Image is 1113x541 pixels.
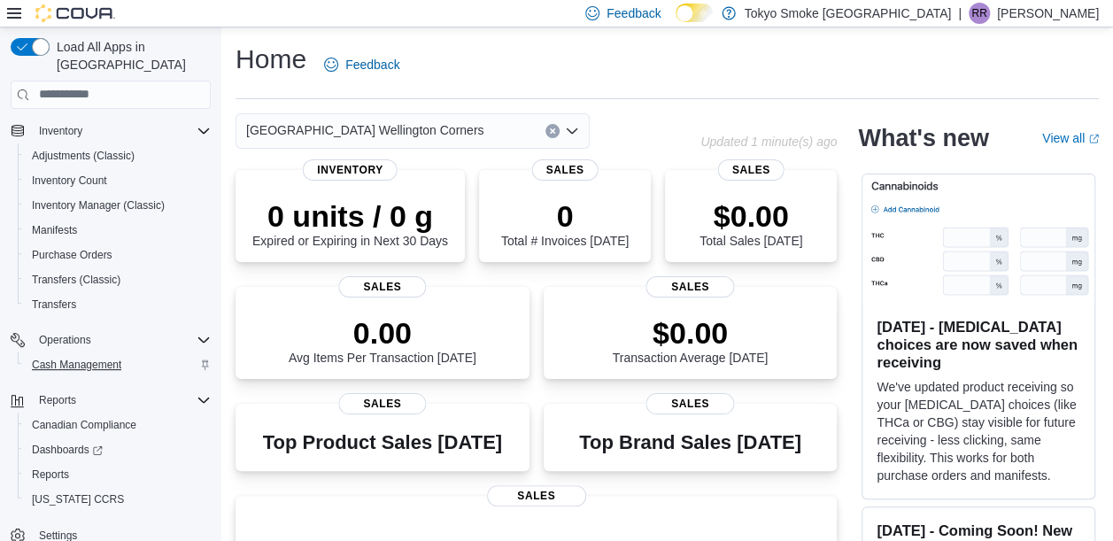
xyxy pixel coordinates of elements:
[32,329,211,351] span: Operations
[32,149,135,163] span: Adjustments (Classic)
[25,170,211,191] span: Inventory Count
[958,3,962,24] p: |
[25,414,143,436] a: Canadian Compliance
[32,120,89,142] button: Inventory
[18,193,218,218] button: Inventory Manager (Classic)
[25,464,76,485] a: Reports
[646,393,734,414] span: Sales
[35,4,115,22] img: Cova
[613,315,769,365] div: Transaction Average [DATE]
[579,432,801,453] h3: Top Brand Sales [DATE]
[18,437,218,462] a: Dashboards
[39,124,82,138] span: Inventory
[289,315,476,365] div: Avg Items Per Transaction [DATE]
[25,439,110,460] a: Dashboards
[32,390,211,411] span: Reports
[32,492,124,506] span: [US_STATE] CCRS
[303,159,398,181] span: Inventory
[338,276,426,298] span: Sales
[18,462,218,487] button: Reports
[246,120,483,141] span: [GEOGRAPHIC_DATA] Wellington Corners
[718,159,785,181] span: Sales
[676,4,713,22] input: Dark Mode
[25,269,211,290] span: Transfers (Classic)
[699,198,802,248] div: Total Sales [DATE]
[25,354,211,375] span: Cash Management
[4,388,218,413] button: Reports
[487,485,586,506] span: Sales
[700,135,837,149] p: Updated 1 minute(s) ago
[565,124,579,138] button: Open list of options
[32,298,76,312] span: Transfers
[25,414,211,436] span: Canadian Compliance
[532,159,599,181] span: Sales
[4,328,218,352] button: Operations
[252,198,448,234] p: 0 units / 0 g
[338,393,426,414] span: Sales
[699,198,802,234] p: $0.00
[25,195,172,216] a: Inventory Manager (Classic)
[32,273,120,287] span: Transfers (Classic)
[25,294,211,315] span: Transfers
[32,120,211,142] span: Inventory
[32,390,83,411] button: Reports
[18,413,218,437] button: Canadian Compliance
[32,329,98,351] button: Operations
[25,464,211,485] span: Reports
[25,294,83,315] a: Transfers
[18,168,218,193] button: Inventory Count
[25,244,211,266] span: Purchase Orders
[501,198,629,234] p: 0
[32,443,103,457] span: Dashboards
[32,468,69,482] span: Reports
[25,220,211,241] span: Manifests
[32,174,107,188] span: Inventory Count
[25,220,84,241] a: Manifests
[613,315,769,351] p: $0.00
[252,198,448,248] div: Expired or Expiring in Next 30 Days
[345,56,399,73] span: Feedback
[971,3,986,24] span: RR
[32,223,77,237] span: Manifests
[607,4,661,22] span: Feedback
[317,47,406,82] a: Feedback
[877,318,1080,371] h3: [DATE] - [MEDICAL_DATA] choices are now saved when receiving
[25,195,211,216] span: Inventory Manager (Classic)
[545,124,560,138] button: Clear input
[18,143,218,168] button: Adjustments (Classic)
[1042,131,1099,145] a: View allExternal link
[18,267,218,292] button: Transfers (Classic)
[1088,134,1099,144] svg: External link
[25,170,114,191] a: Inventory Count
[25,269,128,290] a: Transfers (Classic)
[997,3,1099,24] p: [PERSON_NAME]
[50,38,211,73] span: Load All Apps in [GEOGRAPHIC_DATA]
[858,124,988,152] h2: What's new
[25,354,128,375] a: Cash Management
[25,244,120,266] a: Purchase Orders
[18,487,218,512] button: [US_STATE] CCRS
[676,22,676,23] span: Dark Mode
[18,243,218,267] button: Purchase Orders
[4,119,218,143] button: Inventory
[32,198,165,213] span: Inventory Manager (Classic)
[877,378,1080,484] p: We've updated product receiving so your [MEDICAL_DATA] choices (like THCa or CBG) stay visible fo...
[25,489,131,510] a: [US_STATE] CCRS
[263,432,502,453] h3: Top Product Sales [DATE]
[25,439,211,460] span: Dashboards
[18,218,218,243] button: Manifests
[25,145,142,166] a: Adjustments (Classic)
[25,489,211,510] span: Washington CCRS
[39,333,91,347] span: Operations
[25,145,211,166] span: Adjustments (Classic)
[39,393,76,407] span: Reports
[289,315,476,351] p: 0.00
[18,352,218,377] button: Cash Management
[32,358,121,372] span: Cash Management
[18,292,218,317] button: Transfers
[32,248,112,262] span: Purchase Orders
[646,276,734,298] span: Sales
[32,418,136,432] span: Canadian Compliance
[236,42,306,77] h1: Home
[969,3,990,24] div: Ryan Ridsdale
